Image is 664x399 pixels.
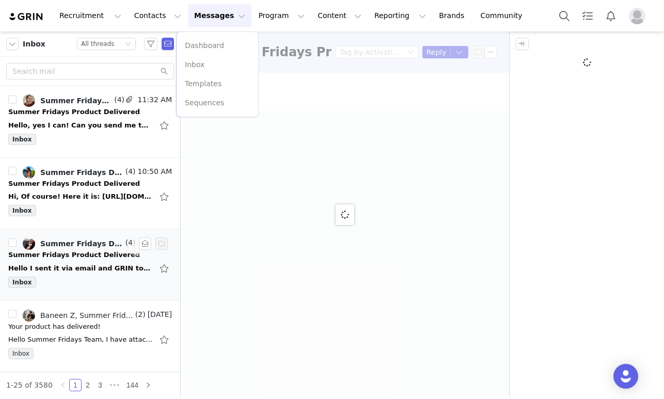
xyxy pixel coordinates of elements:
span: ••• [106,379,123,391]
button: Contacts [128,4,187,27]
a: 144 [123,379,141,391]
input: Search mail [6,63,174,79]
li: 144 [123,379,142,391]
span: Inbox [8,277,36,288]
div: Hi, Of course! Here it is: https://www.dropbox.com/scl/fo/ylm0r1jb7m6ozhpf1o9lh/AJLc9JziDD_OlFOpj... [8,191,153,202]
i: icon: left [60,382,66,388]
li: Previous Page [57,379,69,391]
div: Summer Fridays Digital, [PERSON_NAME] [40,97,112,105]
a: Summer Fridays Digital, [PERSON_NAME] [23,94,112,107]
span: Send Email [162,38,174,50]
div: Open Intercom Messenger [613,364,638,389]
a: Brands [433,4,473,27]
div: Your product has delivered! [8,322,101,332]
button: Notifications [599,4,622,27]
a: Summer Fridays Digital, Inna [23,237,123,250]
li: 1-25 of 3580 [6,379,53,391]
span: Inbox [8,134,36,145]
div: Hello I sent it via email and GRIN too In case you didn’t receive it I’m sending it again On Wed,... [8,263,153,274]
li: Next 3 Pages [106,379,123,391]
button: Reporting [368,4,432,27]
button: Program [252,4,311,27]
span: 10:50 AM [136,166,172,179]
li: 3 [94,379,106,391]
li: 1 [69,379,82,391]
li: 2 [82,379,94,391]
div: Summer Fridays Product Delivered [8,179,140,189]
i: icon: search [161,68,168,75]
span: (4) [123,237,136,248]
span: Inbox [8,205,36,216]
div: Summer Fridays Digital, Inna [40,240,123,248]
div: All threads [81,38,114,50]
img: 739e757a-43cf-4c59-88b8-61949ae60b5f.jpg [23,94,35,107]
a: Summer Fridays Digital, [PERSON_NAME] [23,166,123,179]
button: Profile [623,8,656,24]
button: Search [553,4,576,27]
img: 7b277498-493e-4033-b960-639f9efd06e0.jpg [23,237,35,250]
a: Tasks [576,4,599,27]
a: 2 [82,379,93,391]
a: 1 [70,379,81,391]
div: Summer Fridays Product Delivered [8,250,140,260]
a: Community [475,4,533,27]
a: Baneen Z, Summer Fridays Digital [23,309,133,322]
span: 11:32 AM [136,94,172,107]
div: Hello Summer Fridays Team, I have attached a draft to the grin link under other uploads Thank you... [8,334,153,345]
div: Hello, yes I can! Can you send me the GRIN link? When you mean raw, do you mean w/o the text? Tha... [8,120,153,131]
a: 3 [94,379,106,391]
div: Baneen Z, Summer Fridays Digital [40,311,133,320]
img: 685130c5-5774-4117-b869-fcf0746ab9e3.jpg [23,166,35,179]
button: Content [311,4,368,27]
button: Recruitment [53,4,128,27]
img: 8c6c7a1f-e50e-4d8a-a765-0f2745f15afc.jpg [23,309,35,322]
span: Inbox [23,39,45,50]
span: 10:47 AM [136,237,172,250]
button: Messages [188,4,251,27]
div: Summer Fridays Product Delivered [8,107,140,117]
span: Inbox [8,348,34,359]
img: grin logo [8,12,44,22]
div: Summer Fridays Digital, [PERSON_NAME] [40,168,123,177]
span: (4) [112,94,124,105]
img: placeholder-profile.jpg [629,8,645,24]
span: (4) [123,166,136,177]
i: icon: down [125,41,131,48]
li: Next Page [142,379,154,391]
i: icon: right [145,382,151,388]
span: (2) [133,309,146,320]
